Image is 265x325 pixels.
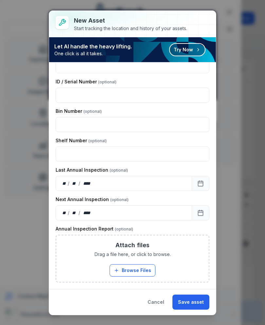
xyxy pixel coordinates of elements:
h3: Attach files [115,241,150,250]
div: year, [81,210,93,216]
div: Start tracking the location and history of your assets. [74,25,187,32]
div: day, [61,180,68,187]
button: Cancel [142,295,170,310]
div: year, [81,180,93,187]
div: / [79,180,81,187]
label: Last Annual Inspection [56,167,128,173]
label: Bin Number [56,108,102,114]
label: Next Annual Inspection [56,196,129,203]
button: Calendar [192,176,209,191]
strong: Let AI handle the heavy lifting. [54,43,132,50]
button: Browse Files [110,264,155,277]
div: / [68,180,70,187]
label: Shelf Number [56,137,107,144]
h3: New asset [74,16,187,25]
label: ID / Serial Number [56,78,116,85]
label: Annual Inspection Report [56,226,133,232]
button: Calendar [192,205,209,220]
span: Drag a file here, or click to browse. [95,251,171,258]
div: month, [70,210,79,216]
button: Try Now [169,43,205,56]
div: / [68,210,70,216]
span: One click is all it takes. [54,50,132,57]
div: day, [61,210,68,216]
div: month, [70,180,79,187]
button: Save asset [172,295,209,310]
div: / [79,210,81,216]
